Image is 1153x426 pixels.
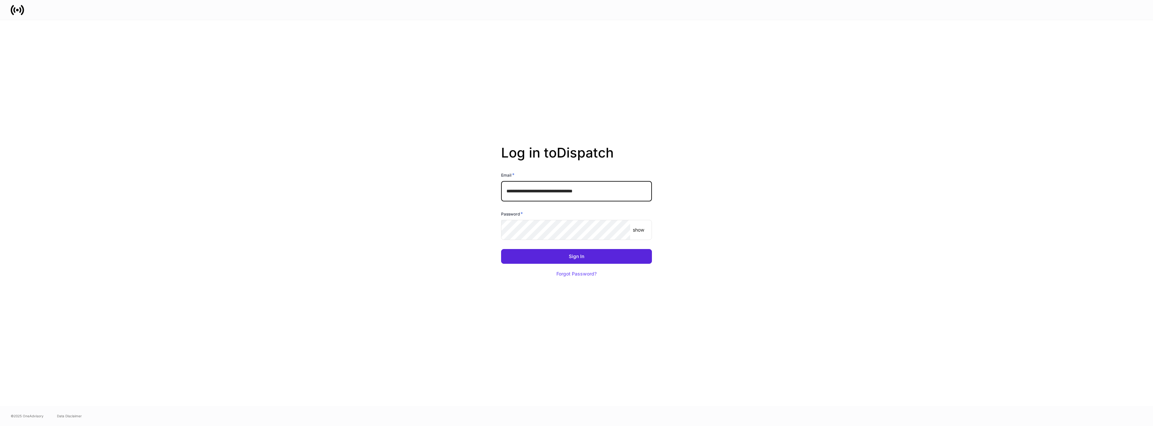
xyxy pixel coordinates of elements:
h6: Email [501,172,514,178]
h6: Password [501,210,523,217]
div: Forgot Password? [556,271,597,276]
h2: Log in to Dispatch [501,145,652,172]
button: Forgot Password? [548,266,605,281]
button: Sign In [501,249,652,264]
span: © 2025 OneAdvisory [11,413,44,419]
div: Sign In [569,254,584,259]
p: show [633,227,644,233]
a: Data Disclaimer [57,413,82,419]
